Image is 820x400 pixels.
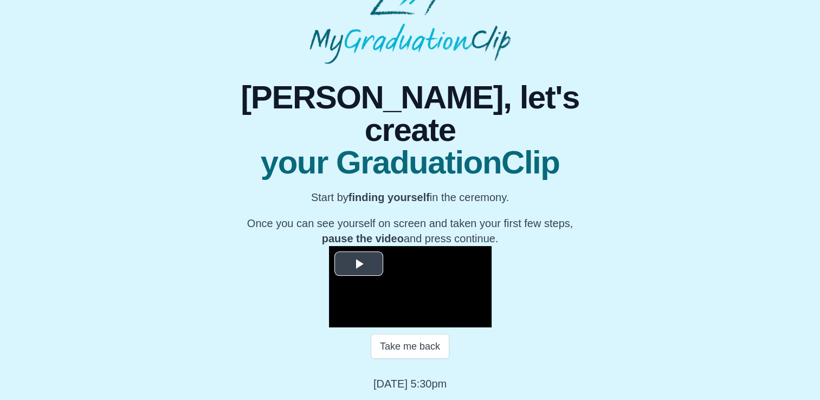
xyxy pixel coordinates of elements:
[205,190,615,205] p: Start by in the ceremony.
[371,334,449,359] button: Take me back
[348,191,430,203] b: finding yourself
[205,216,615,246] p: Once you can see yourself on screen and taken your first few steps, and press continue.
[205,146,615,179] span: your GraduationClip
[334,251,383,276] button: Play Video
[329,246,492,327] div: Video Player
[322,233,404,244] b: pause the video
[205,81,615,146] span: [PERSON_NAME], let's create
[373,376,447,391] p: [DATE] 5:30pm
